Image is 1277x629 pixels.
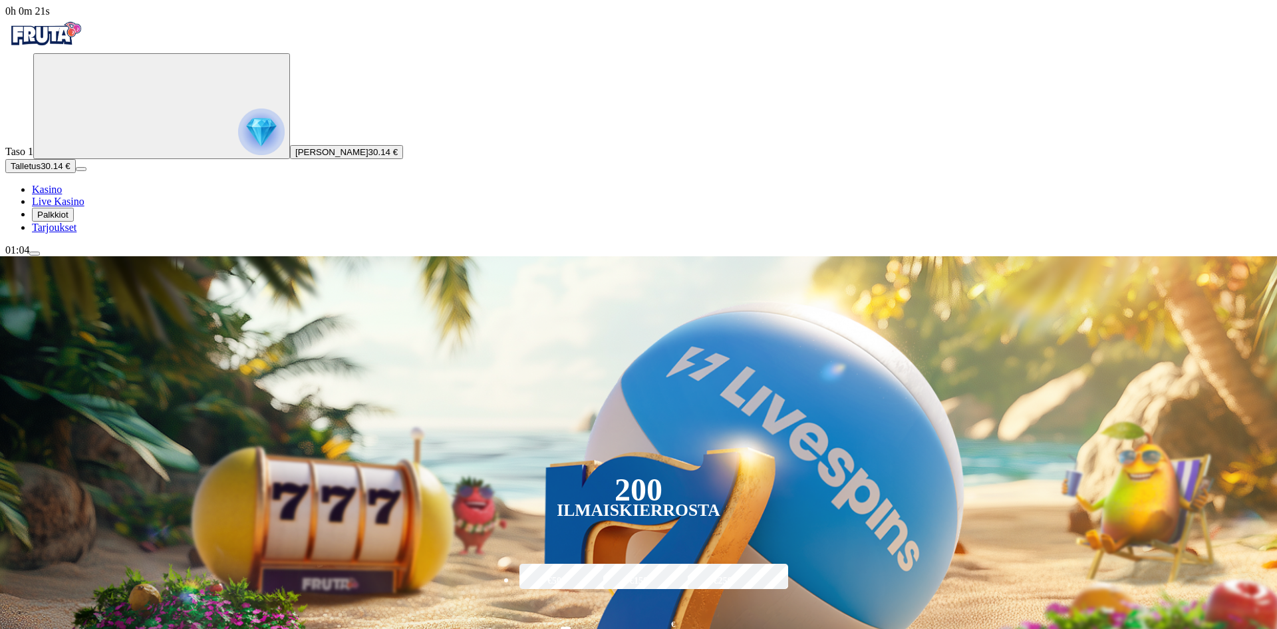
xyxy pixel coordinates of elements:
[5,159,76,173] button: Talletusplus icon30.14 €
[600,562,677,600] label: €150
[11,161,41,171] span: Talletus
[33,53,290,159] button: reward progress
[238,108,285,155] img: reward progress
[557,503,720,519] div: Ilmaiskierrosta
[684,562,762,600] label: €250
[32,196,84,207] span: Live Kasino
[32,208,74,222] button: reward iconPalkkiot
[5,41,85,53] a: Fruta
[5,17,85,51] img: Fruta
[5,146,33,157] span: Taso 1
[32,222,76,233] a: gift-inverted iconTarjoukset
[5,17,1272,234] nav: Primary
[76,167,86,171] button: menu
[32,184,62,195] span: Kasino
[32,222,76,233] span: Tarjoukset
[368,147,398,157] span: 30.14 €
[516,562,593,600] label: €50
[295,147,368,157] span: [PERSON_NAME]
[32,196,84,207] a: poker-chip iconLive Kasino
[41,161,70,171] span: 30.14 €
[615,482,662,498] div: 200
[29,252,40,256] button: menu
[5,5,50,17] span: user session time
[37,210,69,220] span: Palkkiot
[32,184,62,195] a: diamond iconKasino
[290,145,403,159] button: [PERSON_NAME]30.14 €
[5,244,29,256] span: 01:04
